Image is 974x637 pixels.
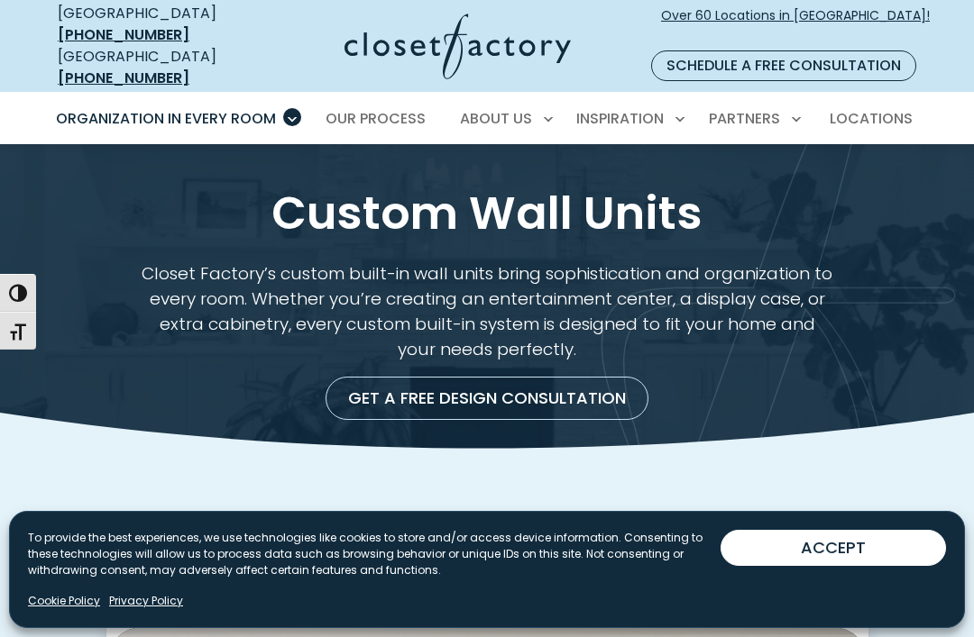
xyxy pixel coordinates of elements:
img: Closet Factory Logo [345,14,571,79]
span: Organization in Every Room [56,108,276,129]
span: Inspiration [576,108,664,129]
span: Partners [709,108,780,129]
button: ACCEPT [721,530,946,566]
a: Cookie Policy [28,593,100,609]
a: Privacy Policy [109,593,183,609]
a: [PHONE_NUMBER] [58,68,189,88]
div: [GEOGRAPHIC_DATA] [58,46,254,89]
p: To provide the best experiences, we use technologies like cookies to store and/or access device i... [28,530,721,578]
span: Over 60 Locations in [GEOGRAPHIC_DATA]! [661,6,930,44]
a: Schedule a Free Consultation [651,50,916,81]
div: [GEOGRAPHIC_DATA] [58,3,254,46]
h1: Custom Wall Units [70,187,904,240]
p: Closet Factory’s custom built-in wall units bring sophistication and organization to every room. ... [142,261,832,362]
a: [PHONE_NUMBER] [58,24,189,45]
span: Locations [830,108,913,129]
span: About Us [460,108,532,129]
span: Our Process [326,108,426,129]
a: Get a Free Design Consultation [326,377,648,420]
nav: Primary Menu [43,94,931,144]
